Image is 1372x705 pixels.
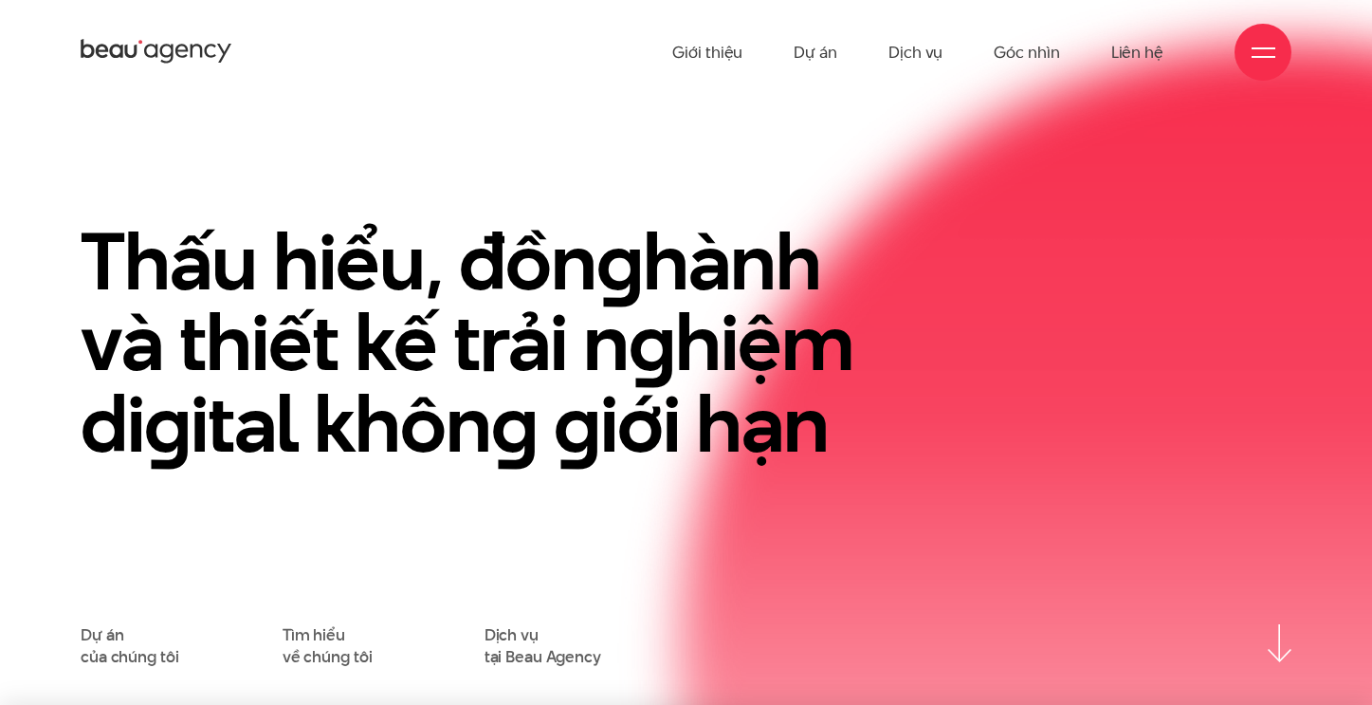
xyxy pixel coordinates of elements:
en: g [554,368,600,479]
en: g [491,368,538,479]
h1: Thấu hiểu, đồn hành và thiết kế trải n hiệm di ital khôn iới hạn [81,221,878,465]
a: Dịch vụtại Beau Agency [485,624,601,667]
en: g [629,287,675,398]
en: g [596,206,643,317]
en: g [144,368,191,479]
a: Dự áncủa chúng tôi [81,624,178,667]
a: Tìm hiểuvề chúng tôi [283,624,373,667]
